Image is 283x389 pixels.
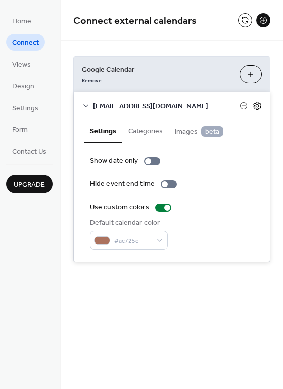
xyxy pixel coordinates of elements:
[90,202,149,213] div: Use custom colors
[84,119,122,143] button: Settings
[90,218,166,228] div: Default calendar color
[122,119,169,142] button: Categories
[114,236,152,247] span: #ac725e
[12,103,38,114] span: Settings
[93,101,240,112] span: [EMAIL_ADDRESS][DOMAIN_NAME]
[14,180,45,190] span: Upgrade
[73,11,197,31] span: Connect external calendars
[6,56,37,72] a: Views
[6,175,53,193] button: Upgrade
[12,81,34,92] span: Design
[6,34,45,51] a: Connect
[6,77,40,94] a: Design
[12,38,39,48] span: Connect
[6,12,37,29] a: Home
[169,119,229,142] button: Images beta
[82,77,102,84] span: Remove
[12,60,31,70] span: Views
[201,126,223,137] span: beta
[6,121,34,137] a: Form
[6,142,53,159] a: Contact Us
[12,125,28,135] span: Form
[90,179,155,189] div: Hide event end time
[12,147,46,157] span: Contact Us
[82,65,231,75] span: Google Calendar
[175,126,223,137] span: Images
[90,156,138,166] div: Show date only
[6,99,44,116] a: Settings
[12,16,31,27] span: Home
